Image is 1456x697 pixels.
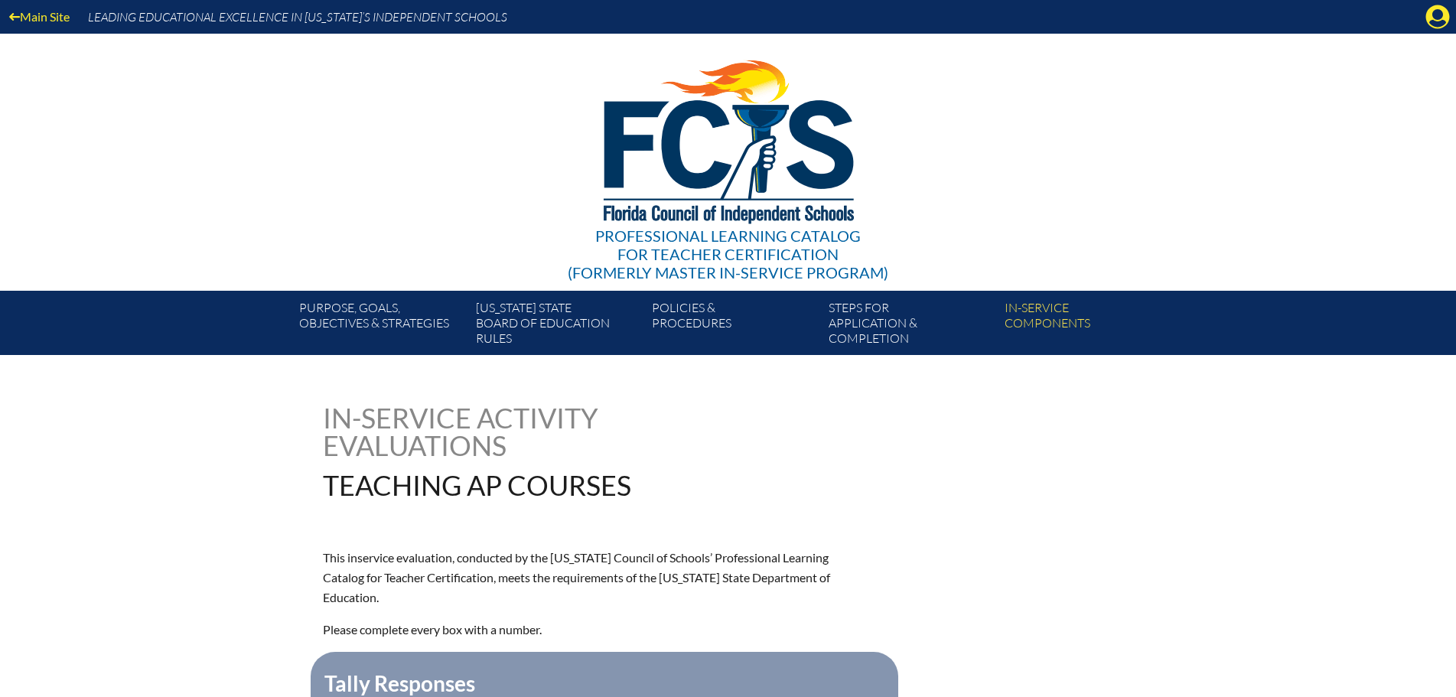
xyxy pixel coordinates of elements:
a: Policies &Procedures [646,297,822,355]
a: Purpose, goals,objectives & strategies [293,297,469,355]
a: Steps forapplication & completion [822,297,998,355]
a: Main Site [3,6,76,27]
a: In-servicecomponents [998,297,1174,355]
p: This inservice evaluation, conducted by the [US_STATE] Council of Schools’ Professional Learning ... [323,548,862,607]
span: for Teacher Certification [617,245,839,263]
a: [US_STATE] StateBoard of Education rules [470,297,646,355]
a: Professional Learning Catalog for Teacher Certification(formerly Master In-service Program) [562,31,894,285]
svg: Manage account [1425,5,1450,29]
h1: In-service Activity Evaluations [323,404,631,459]
p: Please complete every box with a number. [323,620,862,640]
h1: Teaching AP Courses [323,471,826,499]
legend: Tally Responses [323,670,477,696]
div: Professional Learning Catalog (formerly Master In-service Program) [568,226,888,282]
img: FCISlogo221.eps [570,34,886,243]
